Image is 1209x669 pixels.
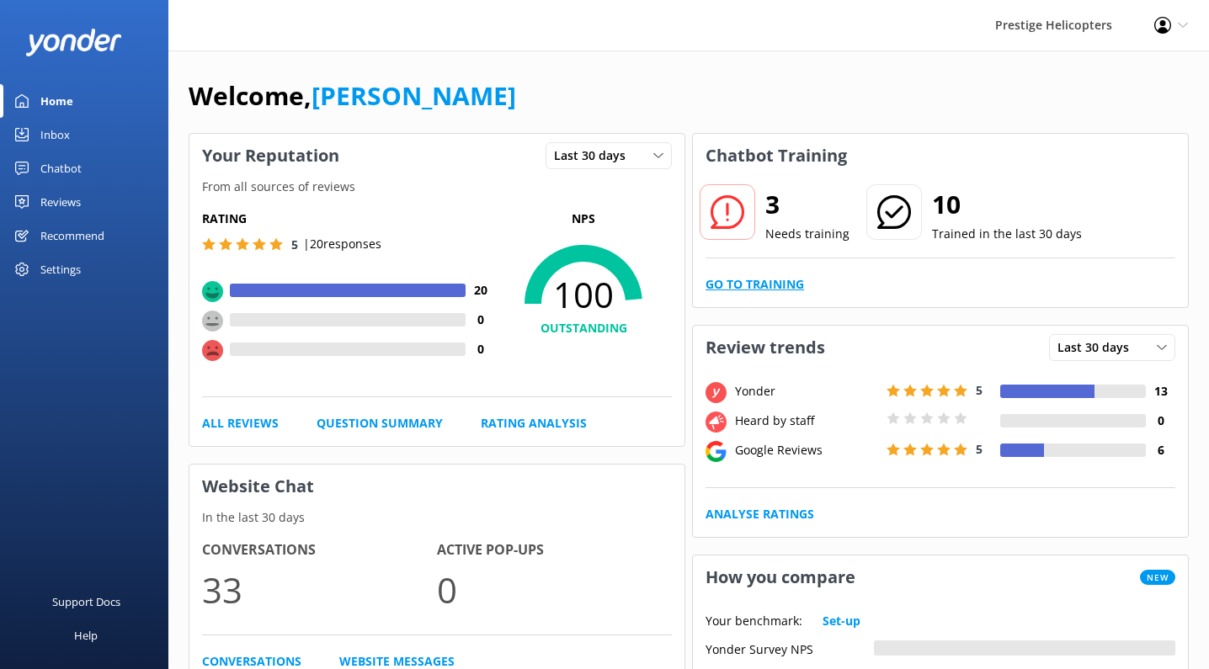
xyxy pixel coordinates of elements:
p: NPS [495,210,672,228]
h1: Welcome, [189,76,516,116]
div: Reviews [40,185,81,219]
a: [PERSON_NAME] [312,78,516,113]
a: Set-up [823,612,860,630]
img: yonder-white-logo.png [25,29,122,56]
p: Trained in the last 30 days [932,225,1082,243]
span: Last 30 days [554,146,636,165]
a: Rating Analysis [481,414,587,433]
div: Help [74,619,98,652]
span: Last 30 days [1057,338,1139,357]
p: In the last 30 days [189,508,684,527]
p: 33 [202,561,437,618]
div: Yonder [731,382,882,401]
h4: 0 [466,311,495,329]
p: From all sources of reviews [189,178,684,196]
a: All Reviews [202,414,279,433]
p: | 20 responses [303,235,381,253]
p: Needs training [765,225,849,243]
h4: 0 [1146,411,1175,430]
span: 5 [291,236,298,252]
span: 5 [976,441,983,457]
h4: Conversations [202,539,437,561]
span: 100 [495,273,672,316]
div: Inbox [40,118,70,151]
div: Chatbot [40,151,82,185]
div: Yonder Survey NPS [706,640,874,656]
h3: Website Chat [189,465,684,508]
a: Analyse Ratings [706,505,814,523]
h4: 20 [466,281,495,300]
h4: OUTSTANDING [495,319,672,337]
h4: 6 [1146,441,1175,459]
h3: How you compare [693,555,868,599]
p: 0 [437,561,672,618]
div: Support Docs [52,585,120,619]
p: Your benchmark: [706,612,802,630]
div: Heard by staff [731,411,882,430]
div: Recommend [40,219,104,252]
a: Question Summary [317,414,443,433]
span: New [1140,570,1175,585]
h4: Active Pop-ups [437,539,672,561]
h4: 13 [1146,382,1175,401]
h3: Review trends [693,326,838,369]
a: Go to Training [706,275,804,294]
h4: 0 [466,340,495,358]
div: Settings [40,252,81,286]
h2: 10 [932,184,1082,225]
div: Home [40,84,73,118]
h3: Your Reputation [189,134,352,178]
div: Google Reviews [731,441,882,459]
h2: 3 [765,184,849,225]
span: 5 [976,382,983,398]
h3: Chatbot Training [693,134,860,178]
h5: Rating [202,210,495,228]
